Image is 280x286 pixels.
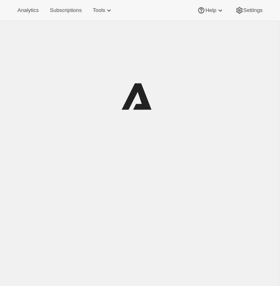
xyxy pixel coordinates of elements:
[205,7,216,14] span: Help
[231,5,267,16] button: Settings
[45,5,86,16] button: Subscriptions
[93,7,105,14] span: Tools
[17,7,39,14] span: Analytics
[243,7,262,14] span: Settings
[13,5,43,16] button: Analytics
[88,5,118,16] button: Tools
[50,7,82,14] span: Subscriptions
[192,5,229,16] button: Help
